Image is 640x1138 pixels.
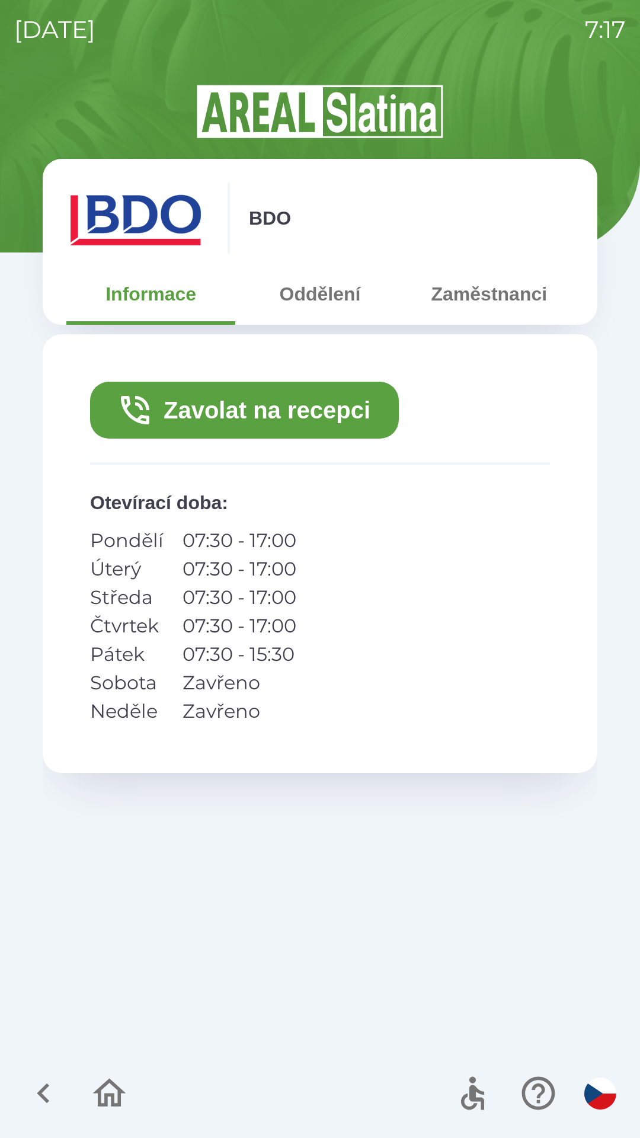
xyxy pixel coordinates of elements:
p: Zavřeno [183,697,296,725]
p: 07:30 - 17:00 [183,583,296,612]
button: Oddělení [235,273,404,315]
p: Čtvrtek [90,612,164,640]
p: 07:30 - 17:00 [183,526,296,555]
img: ae7449ef-04f1-48ed-85b5-e61960c78b50.png [66,183,209,254]
img: Logo [43,83,597,140]
p: Sobota [90,669,164,697]
button: Informace [66,273,235,315]
p: 07:30 - 15:30 [183,640,296,669]
p: 07:30 - 17:00 [183,612,296,640]
p: Pátek [90,640,164,669]
p: Zavřeno [183,669,296,697]
p: Úterý [90,555,164,583]
p: Středa [90,583,164,612]
p: [DATE] [14,12,95,47]
img: cs flag [584,1078,616,1110]
p: BDO [249,204,291,232]
p: Pondělí [90,526,164,555]
p: Neděle [90,697,164,725]
p: 07:30 - 17:00 [183,555,296,583]
p: 7:17 [585,12,626,47]
button: Zavolat na recepci [90,382,399,439]
button: Zaměstnanci [405,273,574,315]
p: Otevírací doba : [90,488,550,517]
